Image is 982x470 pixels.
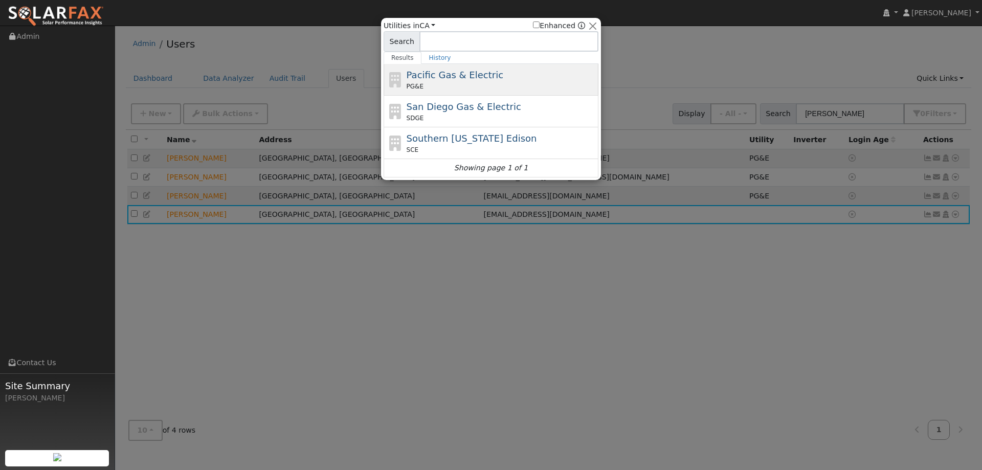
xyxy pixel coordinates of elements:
[8,6,104,27] img: SolarFax
[407,70,503,80] span: Pacific Gas & Electric
[419,21,435,30] a: CA
[407,82,423,91] span: PG&E
[5,393,109,404] div: [PERSON_NAME]
[533,20,575,31] label: Enhanced
[911,9,971,17] span: [PERSON_NAME]
[5,379,109,393] span: Site Summary
[578,21,585,30] a: Enhanced Providers
[384,31,420,52] span: Search
[407,133,537,144] span: Southern [US_STATE] Edison
[454,163,528,173] i: Showing page 1 of 1
[384,52,421,64] a: Results
[533,20,585,31] span: Show enhanced providers
[53,453,61,461] img: retrieve
[384,20,435,31] span: Utilities in
[407,101,521,112] span: San Diego Gas & Electric
[407,114,424,123] span: SDGE
[533,21,540,28] input: Enhanced
[421,52,459,64] a: History
[407,145,419,154] span: SCE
